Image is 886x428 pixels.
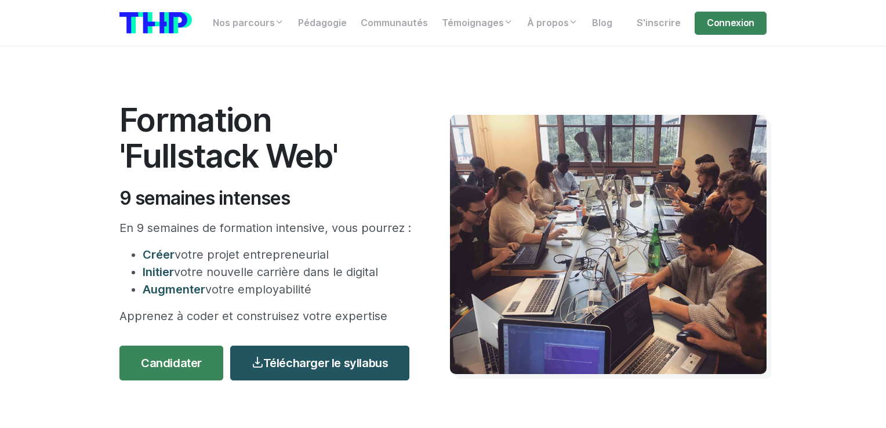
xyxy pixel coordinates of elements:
[206,12,291,35] a: Nos parcours
[143,246,415,263] li: votre projet entrepreneurial
[354,12,435,35] a: Communautés
[291,12,354,35] a: Pédagogie
[119,102,415,173] h1: Formation 'Fullstack Web'
[230,346,409,380] a: Télécharger le syllabus
[585,12,619,35] a: Blog
[520,12,585,35] a: À propos
[143,265,174,279] span: Initier
[119,12,192,34] img: logo
[143,281,415,298] li: votre employabilité
[119,346,223,380] a: Candidater
[119,187,415,209] h2: 9 semaines intenses
[630,12,688,35] a: S'inscrire
[143,248,175,262] span: Créer
[695,12,767,35] a: Connexion
[119,219,415,237] p: En 9 semaines de formation intensive, vous pourrez :
[435,12,520,35] a: Témoignages
[450,115,767,374] img: Travail
[143,282,205,296] span: Augmenter
[119,307,415,325] p: Apprenez à coder et construisez votre expertise
[143,263,415,281] li: votre nouvelle carrière dans le digital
